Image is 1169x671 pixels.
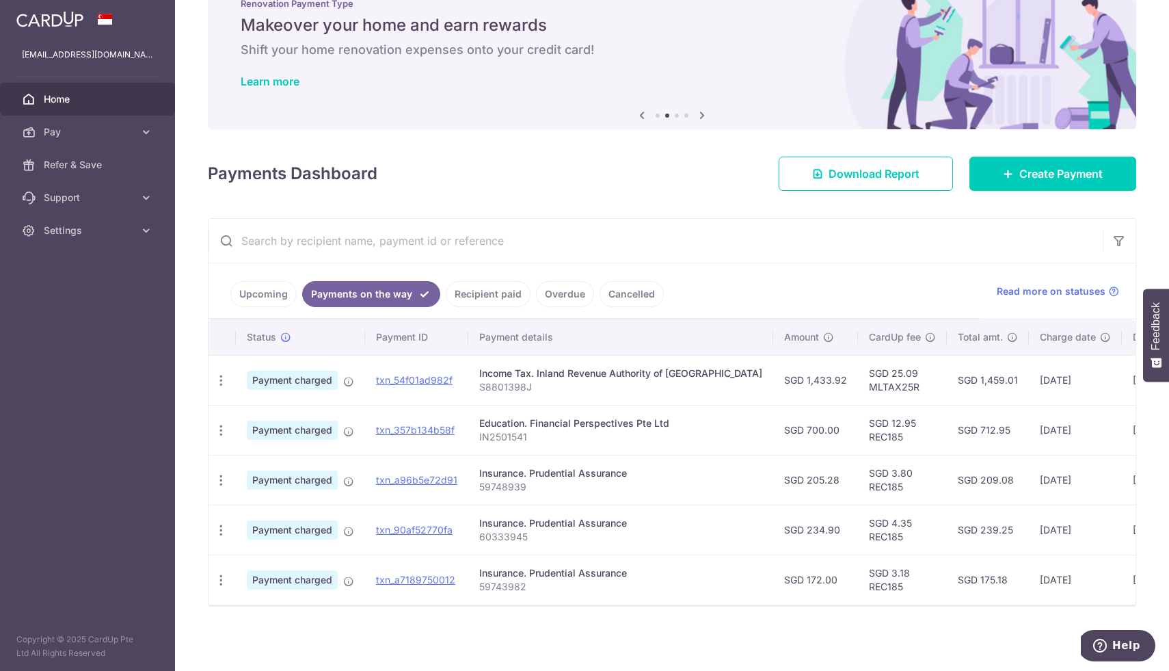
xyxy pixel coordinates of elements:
[784,330,819,344] span: Amount
[479,516,762,530] div: Insurance. Prudential Assurance
[479,466,762,480] div: Insurance. Prudential Assurance
[773,405,858,455] td: SGD 700.00
[773,355,858,405] td: SGD 1,433.92
[376,474,457,486] a: txn_a96b5e72d91
[1029,355,1122,405] td: [DATE]
[947,355,1029,405] td: SGD 1,459.01
[947,555,1029,605] td: SGD 175.18
[44,125,134,139] span: Pay
[376,574,455,586] a: txn_a7189750012
[947,405,1029,455] td: SGD 712.95
[997,285,1105,298] span: Read more on statuses
[997,285,1119,298] a: Read more on statuses
[536,281,594,307] a: Overdue
[1029,555,1122,605] td: [DATE]
[376,524,453,536] a: txn_90af52770fa
[479,480,762,494] p: 59748939
[858,405,947,455] td: SGD 12.95 REC185
[247,521,338,540] span: Payment charged
[241,42,1103,58] h6: Shift your home renovation expenses onto your credit card!
[247,421,338,440] span: Payment charged
[858,355,947,405] td: SGD 25.09 MLTAX25R
[773,555,858,605] td: SGD 172.00
[773,455,858,505] td: SGD 205.28
[829,166,919,182] span: Download Report
[365,319,468,355] th: Payment ID
[479,367,762,380] div: Income Tax. Inland Revenue Authority of [GEOGRAPHIC_DATA]
[376,424,455,436] a: txn_357b134b58f
[1029,505,1122,555] td: [DATE]
[44,92,134,106] span: Home
[208,161,377,186] h4: Payments Dashboard
[16,11,83,27] img: CardUp
[44,158,134,172] span: Refer & Save
[376,374,453,386] a: txn_54f01ad982f
[479,580,762,594] p: 59743982
[600,281,664,307] a: Cancelled
[947,505,1029,555] td: SGD 239.25
[302,281,440,307] a: Payments on the way
[479,566,762,580] div: Insurance. Prudential Assurance
[247,371,338,390] span: Payment charged
[858,505,947,555] td: SGD 4.35 REC185
[446,281,530,307] a: Recipient paid
[230,281,297,307] a: Upcoming
[1019,166,1103,182] span: Create Payment
[44,224,134,237] span: Settings
[969,157,1136,191] a: Create Payment
[958,330,1003,344] span: Total amt.
[209,219,1103,263] input: Search by recipient name, payment id or reference
[869,330,921,344] span: CardUp fee
[1143,289,1169,382] button: Feedback - Show survey
[22,48,153,62] p: [EMAIL_ADDRESS][DOMAIN_NAME]
[247,330,276,344] span: Status
[241,14,1103,36] h5: Makeover your home and earn rewards
[479,430,762,444] p: IN2501541
[947,455,1029,505] td: SGD 209.08
[773,505,858,555] td: SGD 234.90
[479,530,762,544] p: 60333945
[1040,330,1096,344] span: Charge date
[479,380,762,394] p: S8801398J
[247,471,338,490] span: Payment charged
[858,455,947,505] td: SGD 3.80 REC185
[479,417,762,430] div: Education. Financial Perspectives Pte Ltd
[858,555,947,605] td: SGD 3.18 REC185
[44,191,134,205] span: Support
[1081,630,1155,664] iframe: Opens a widget where you can find more information
[1029,405,1122,455] td: [DATE]
[1150,302,1162,350] span: Feedback
[468,319,773,355] th: Payment details
[247,570,338,590] span: Payment charged
[241,75,299,88] a: Learn more
[1029,455,1122,505] td: [DATE]
[779,157,953,191] a: Download Report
